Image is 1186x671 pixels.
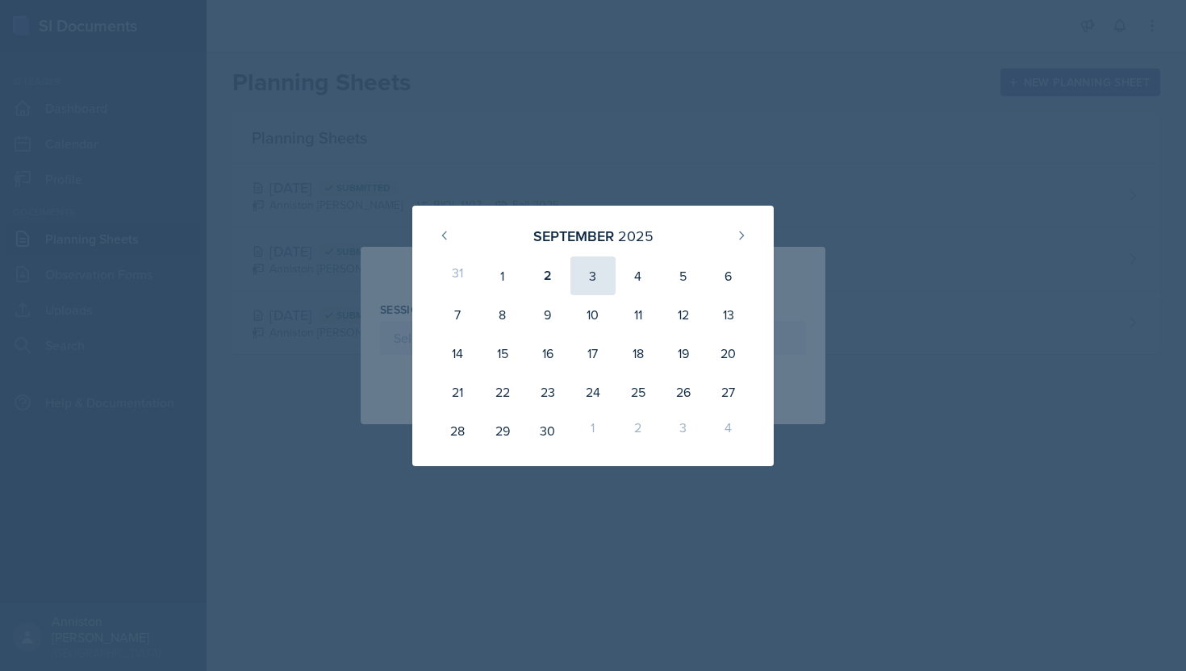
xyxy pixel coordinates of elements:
div: 23 [525,373,570,411]
div: 31 [435,256,480,295]
div: 10 [570,295,616,334]
div: 2025 [618,225,654,247]
div: 27 [706,373,751,411]
div: 2 [525,256,570,295]
div: 29 [480,411,525,450]
div: September [533,225,614,247]
div: 26 [661,373,706,411]
div: 2 [616,411,661,450]
div: 6 [706,256,751,295]
div: 4 [616,256,661,295]
div: 12 [661,295,706,334]
div: 21 [435,373,480,411]
div: 22 [480,373,525,411]
div: 24 [570,373,616,411]
div: 30 [525,411,570,450]
div: 1 [570,411,616,450]
div: 28 [435,411,480,450]
div: 19 [661,334,706,373]
div: 5 [661,256,706,295]
div: 13 [706,295,751,334]
div: 3 [570,256,616,295]
div: 3 [661,411,706,450]
div: 8 [480,295,525,334]
div: 20 [706,334,751,373]
div: 25 [616,373,661,411]
div: 17 [570,334,616,373]
div: 16 [525,334,570,373]
div: 18 [616,334,661,373]
div: 7 [435,295,480,334]
div: 4 [706,411,751,450]
div: 11 [616,295,661,334]
div: 15 [480,334,525,373]
div: 14 [435,334,480,373]
div: 1 [480,256,525,295]
div: 9 [525,295,570,334]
